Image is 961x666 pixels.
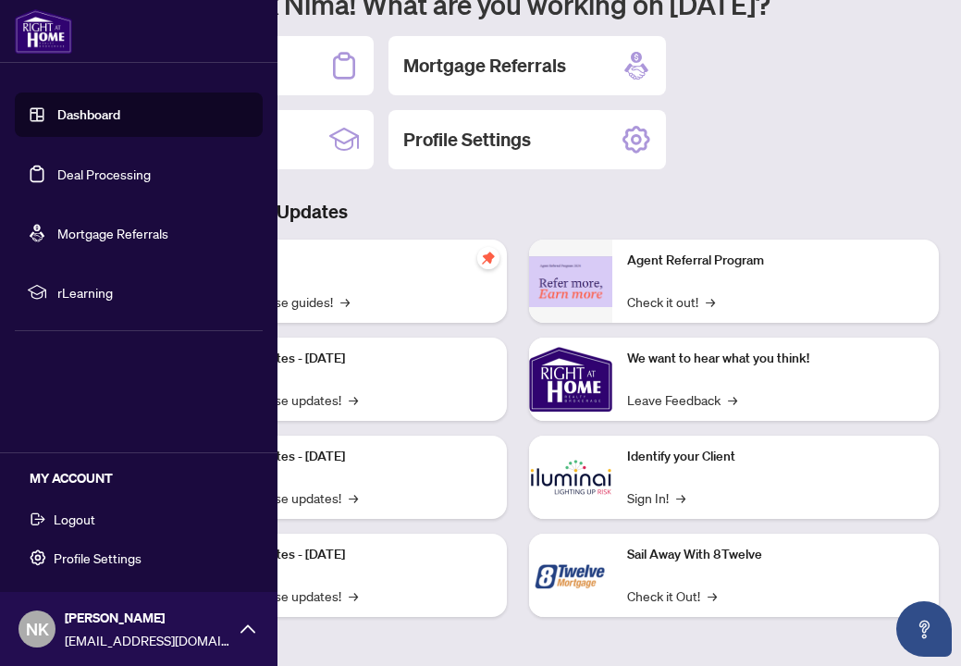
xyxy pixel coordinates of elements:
button: Open asap [896,601,952,657]
a: Deal Processing [57,166,151,182]
span: → [708,586,717,606]
p: Platform Updates - [DATE] [194,349,492,369]
span: [EMAIL_ADDRESS][DOMAIN_NAME] [65,630,231,650]
span: → [349,389,358,410]
span: rLearning [57,282,250,302]
a: Check it Out!→ [627,586,717,606]
span: → [676,487,685,508]
span: → [706,291,715,312]
h2: Profile Settings [403,127,531,153]
span: Logout [54,504,95,534]
span: → [349,487,358,508]
a: Mortgage Referrals [57,225,168,241]
img: Sail Away With 8Twelve [529,534,612,617]
span: [PERSON_NAME] [65,608,231,628]
img: We want to hear what you think! [529,338,612,421]
h2: Mortgage Referrals [403,53,566,79]
a: Sign In!→ [627,487,685,508]
h5: MY ACCOUNT [30,468,263,488]
span: → [340,291,350,312]
a: Leave Feedback→ [627,389,737,410]
button: Profile Settings [15,542,263,573]
p: Agent Referral Program [627,251,925,271]
p: Sail Away With 8Twelve [627,545,925,565]
span: → [349,586,358,606]
img: logo [15,9,72,54]
img: Agent Referral Program [529,256,612,307]
a: Check it out!→ [627,291,715,312]
span: Profile Settings [54,543,142,573]
p: We want to hear what you think! [627,349,925,369]
p: Self-Help [194,251,492,271]
span: NK [26,616,49,642]
p: Platform Updates - [DATE] [194,545,492,565]
span: pushpin [477,247,499,269]
button: Logout [15,503,263,535]
p: Platform Updates - [DATE] [194,447,492,467]
img: Identify your Client [529,436,612,519]
p: Identify your Client [627,447,925,467]
a: Dashboard [57,106,120,123]
h3: Brokerage & Industry Updates [96,199,939,225]
span: → [728,389,737,410]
